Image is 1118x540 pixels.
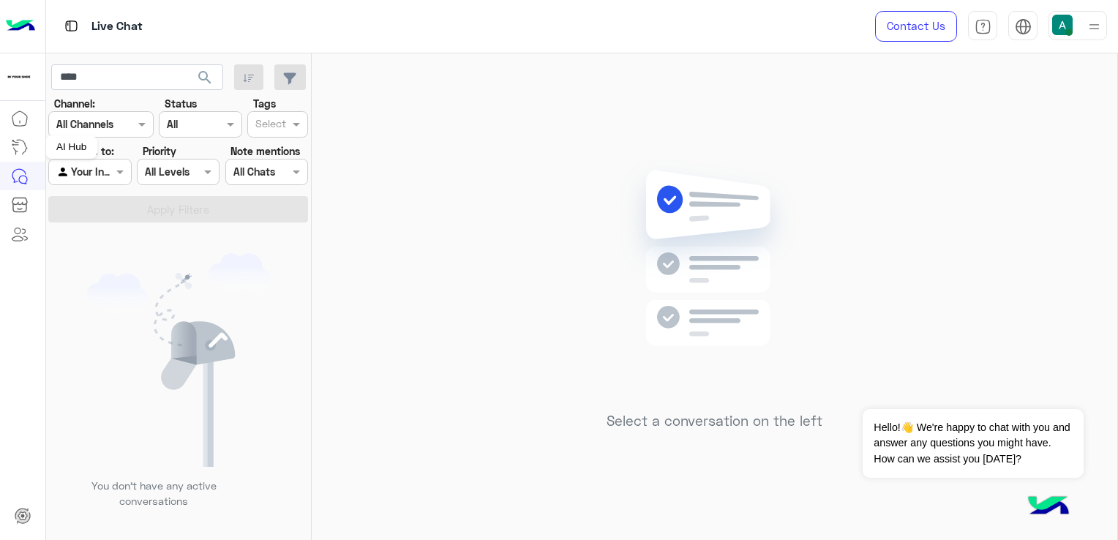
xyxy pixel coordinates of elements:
a: Contact Us [875,11,957,42]
label: Channel: [54,96,95,111]
img: profile [1085,18,1103,36]
img: 923305001092802 [6,64,32,90]
img: Logo [6,11,35,42]
img: userImage [1052,15,1073,35]
img: tab [1015,18,1032,35]
p: Live Chat [91,17,143,37]
a: tab [968,11,997,42]
h5: Select a conversation on the left [607,413,822,430]
label: Note mentions [230,143,300,159]
p: You don’t have any active conversations [80,478,228,509]
button: search [187,64,223,96]
img: empty users [86,253,271,467]
img: no messages [609,159,820,402]
button: Apply Filters [48,196,308,222]
label: Tags [253,96,276,111]
img: hulul-logo.png [1023,481,1074,533]
span: search [196,69,214,86]
span: Hello!👋 We're happy to chat with you and answer any questions you might have. How can we assist y... [863,409,1083,478]
img: tab [975,18,991,35]
label: Priority [143,143,176,159]
div: AI Hub [45,135,97,159]
img: tab [62,17,80,35]
label: Status [165,96,197,111]
div: Select [253,116,286,135]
